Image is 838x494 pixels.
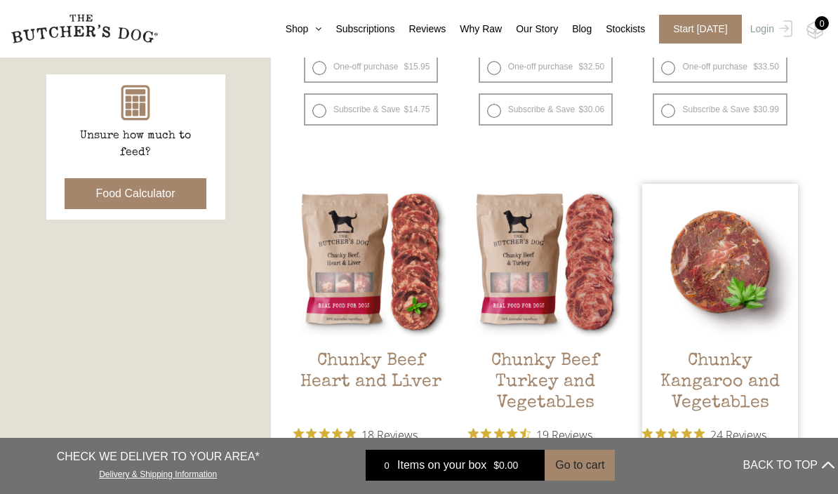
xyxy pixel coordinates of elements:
button: Go to cart [545,450,615,481]
span: $ [753,105,758,114]
a: Chunky Beef Heart and LiverChunky Beef Heart and Liver [293,184,448,416]
span: $ [404,105,409,114]
label: Subscribe & Save [479,93,613,126]
label: Subscribe & Save [653,93,787,126]
span: $ [578,62,583,72]
a: Delivery & Shipping Information [99,466,217,479]
h2: Chunky Beef Heart and Liver [293,351,448,417]
span: $ [578,105,583,114]
bdi: 32.50 [578,62,604,72]
h2: Chunky Kangaroo and Vegetables [642,351,797,417]
span: 24 Reviews [710,424,766,445]
span: 19 Reviews [536,424,592,445]
label: One-off purchase [304,51,438,83]
a: Blog [558,22,592,36]
div: 0 [376,458,397,472]
bdi: 30.06 [578,105,604,114]
a: Subscriptions [321,22,394,36]
label: Subscribe & Save [304,93,438,126]
bdi: 33.50 [753,62,779,72]
span: Start [DATE] [659,15,742,44]
button: BACK TO TOP [743,448,834,482]
a: Login [747,15,792,44]
bdi: 15.95 [404,62,430,72]
p: Unsure how much to feed? [65,128,206,161]
bdi: 30.99 [753,105,779,114]
bdi: 0.00 [493,460,518,471]
label: One-off purchase [479,51,613,83]
button: Food Calculator [65,178,207,209]
a: Stockists [592,22,645,36]
img: Chunky Beef Turkey and Vegetables [468,184,623,339]
bdi: 14.75 [404,105,430,114]
span: 18 Reviews [361,424,418,445]
a: Chunky Beef Turkey and VegetablesChunky Beef Turkey and Vegetables [468,184,623,416]
button: Rated 4.8 out of 5 stars from 24 reviews. Jump to reviews. [642,424,766,445]
div: 0 [815,16,829,30]
span: Items on your box [397,457,486,474]
span: $ [404,62,409,72]
span: $ [493,460,499,471]
a: Start [DATE] [645,15,747,44]
a: Reviews [394,22,446,36]
a: Shop [272,22,322,36]
span: $ [753,62,758,72]
h2: Chunky Beef Turkey and Vegetables [468,351,623,417]
a: 0 Items on your box $0.00 [366,450,545,481]
button: Rated 4.9 out of 5 stars from 18 reviews. Jump to reviews. [293,424,418,445]
img: Chunky Beef Heart and Liver [293,184,448,339]
a: Our Story [502,22,558,36]
button: Rated 4.7 out of 5 stars from 19 reviews. Jump to reviews. [468,424,592,445]
a: Why Raw [446,22,502,36]
label: One-off purchase [653,51,787,83]
a: Chunky Kangaroo and Vegetables [642,184,797,416]
p: CHECK WE DELIVER TO YOUR AREA* [57,448,260,465]
img: TBD_Cart-Empty.png [806,21,824,39]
